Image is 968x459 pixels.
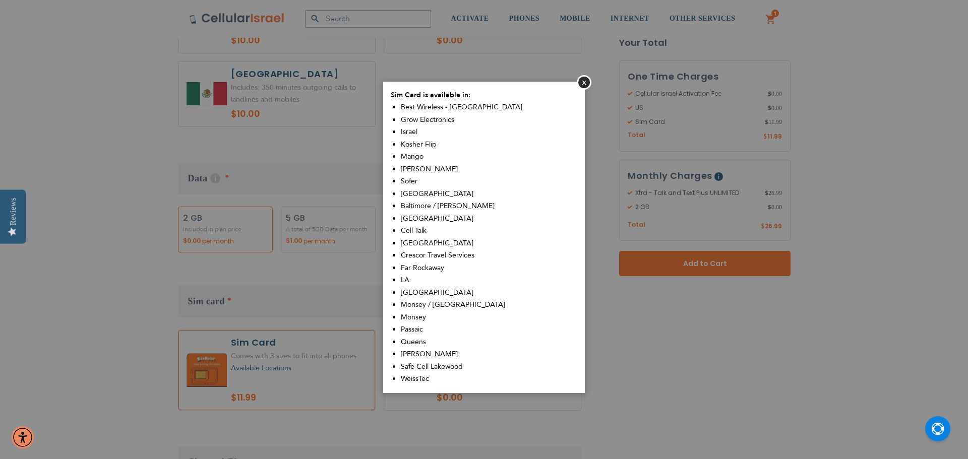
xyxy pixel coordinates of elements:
[401,214,473,223] span: [GEOGRAPHIC_DATA]
[401,263,444,273] span: Far Rockaway
[401,201,495,211] span: Baltimore / [PERSON_NAME]
[401,164,458,174] span: [PERSON_NAME]
[401,250,474,260] span: Crescor Travel Services
[401,349,458,359] span: [PERSON_NAME]
[401,226,427,235] span: Cell Talk
[401,300,505,309] span: Monsey / [GEOGRAPHIC_DATA]
[391,90,470,100] span: Sim Card is available in:
[401,102,522,112] span: Best Wireless - [GEOGRAPHIC_DATA]
[401,176,417,186] span: Sofer
[401,312,426,322] span: Monsey
[401,115,454,124] span: Grow Electronics
[401,140,437,149] span: Kosher Flip
[401,374,429,383] span: WeissTec
[9,198,18,225] div: Reviews
[401,152,423,161] span: Mango
[401,362,463,371] span: Safe Cell Lakewood
[401,324,423,334] span: Passaic
[401,288,473,297] span: [GEOGRAPHIC_DATA]
[401,127,417,137] span: Israel
[401,275,409,285] span: LA
[401,337,426,347] span: Queens
[401,189,473,199] span: [GEOGRAPHIC_DATA]
[401,238,473,248] span: [GEOGRAPHIC_DATA]
[12,426,34,448] div: Accessibility Menu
